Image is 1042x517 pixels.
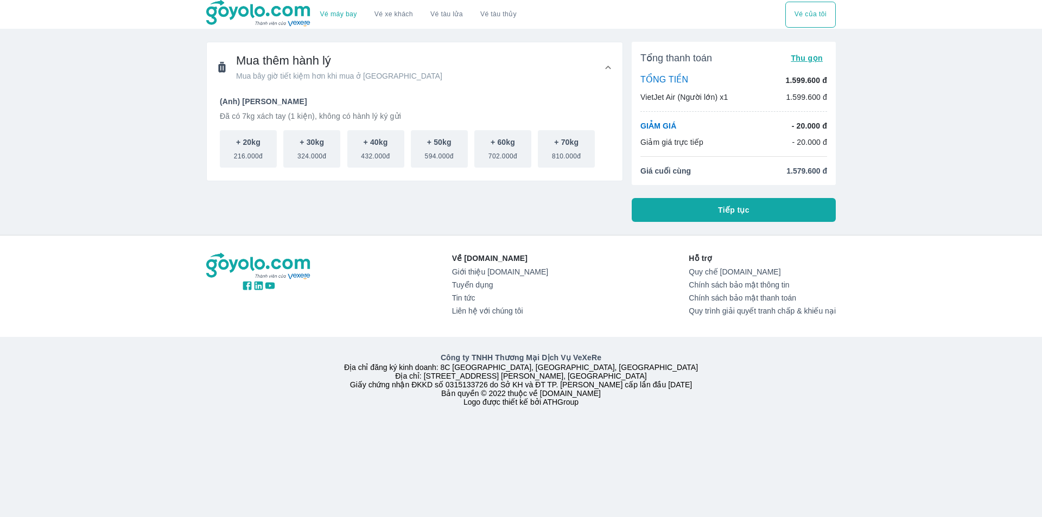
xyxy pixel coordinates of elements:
p: + 30kg [300,137,324,148]
div: Địa chỉ đăng ký kinh doanh: 8C [GEOGRAPHIC_DATA], [GEOGRAPHIC_DATA], [GEOGRAPHIC_DATA] Địa chỉ: [... [200,352,842,406]
a: Giới thiệu [DOMAIN_NAME] [452,267,548,276]
a: Tuyển dụng [452,280,548,289]
div: Mua thêm hành lýMua bây giờ tiết kiệm hơn khi mua ở [GEOGRAPHIC_DATA] [207,42,622,92]
p: Hỗ trợ [689,253,836,264]
p: Đã có 7kg xách tay (1 kiện), không có hành lý ký gửi [220,111,609,122]
button: + 40kg432.000đ [347,130,404,168]
span: Giá cuối cùng [640,165,691,176]
p: + 40kg [364,137,388,148]
span: 216.000đ [234,148,263,161]
button: Tiếp tục [632,198,836,222]
span: Mua bây giờ tiết kiệm hơn khi mua ở [GEOGRAPHIC_DATA] [236,71,442,81]
p: Giảm giá trực tiếp [640,137,703,148]
a: Quy trình giải quyết tranh chấp & khiếu nại [689,307,836,315]
button: Thu gọn [786,50,827,66]
a: Chính sách bảo mật thanh toán [689,293,836,302]
p: 1.599.600 đ [786,75,827,86]
a: Chính sách bảo mật thông tin [689,280,836,289]
span: 594.000đ [425,148,454,161]
div: choose transportation mode [785,2,836,28]
span: Mua thêm hành lý [236,53,442,68]
button: + 30kg324.000đ [283,130,340,168]
p: Về [DOMAIN_NAME] [452,253,548,264]
p: VietJet Air (Người lớn) x1 [640,92,728,103]
p: - 20.000 đ [792,120,827,131]
div: Mua thêm hành lýMua bây giờ tiết kiệm hơn khi mua ở [GEOGRAPHIC_DATA] [207,92,622,181]
span: 1.579.600 đ [786,165,827,176]
span: Tổng thanh toán [640,52,712,65]
a: Vé máy bay [320,10,357,18]
p: + 50kg [427,137,452,148]
a: Vé tàu lửa [422,2,472,28]
p: + 70kg [554,137,579,148]
p: + 60kg [491,137,515,148]
span: 432.000đ [361,148,390,161]
button: + 60kg702.000đ [474,130,531,168]
p: 1.599.600 đ [786,92,827,103]
button: + 20kg216.000đ [220,130,277,168]
button: + 70kg810.000đ [538,130,595,168]
p: GIẢM GIÁ [640,120,676,131]
a: Tin tức [452,293,548,302]
p: + 20kg [236,137,260,148]
div: choose transportation mode [312,2,525,28]
p: Công ty TNHH Thương Mại Dịch Vụ VeXeRe [208,352,834,363]
p: TỔNG TIỀN [640,74,688,86]
img: logo [206,253,312,280]
div: scrollable baggage options [220,130,609,168]
a: Liên hệ với chúng tôi [452,307,548,315]
span: 702.000đ [488,148,517,161]
span: 810.000đ [552,148,581,161]
button: Vé tàu thủy [472,2,525,28]
span: Thu gọn [791,54,823,62]
a: Vé xe khách [374,10,413,18]
p: (Anh) [PERSON_NAME] [220,96,609,107]
p: - 20.000 đ [792,137,827,148]
a: Quy chế [DOMAIN_NAME] [689,267,836,276]
button: + 50kg594.000đ [411,130,468,168]
span: Tiếp tục [718,205,749,215]
button: Vé của tôi [785,2,836,28]
span: 324.000đ [297,148,326,161]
